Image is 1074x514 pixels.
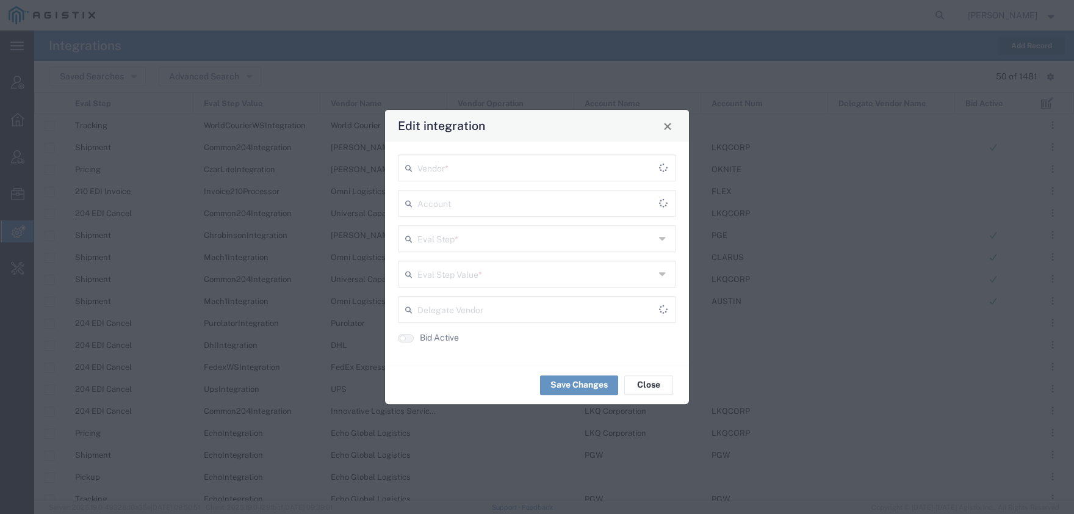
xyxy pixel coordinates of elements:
h4: Edit integration [398,117,485,135]
button: Close [659,117,676,134]
button: Close [624,375,673,395]
label: Bid Active [420,331,459,344]
button: Save Changes [540,375,618,395]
